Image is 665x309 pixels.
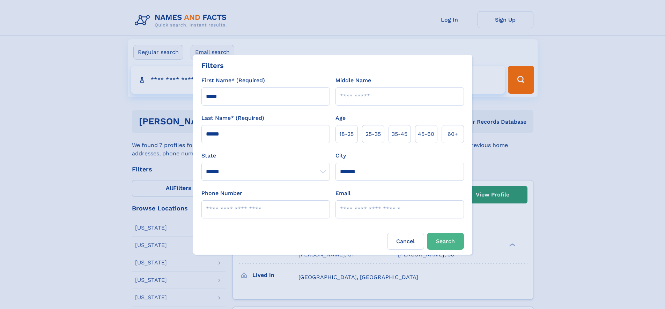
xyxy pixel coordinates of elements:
label: State [201,152,330,160]
button: Search [427,233,464,250]
label: Middle Name [335,76,371,85]
span: 60+ [448,130,458,138]
label: Age [335,114,346,122]
label: Last Name* (Required) [201,114,264,122]
span: 18‑25 [339,130,354,138]
span: 45‑60 [418,130,434,138]
span: 25‑35 [365,130,381,138]
label: Cancel [387,233,424,250]
label: Phone Number [201,189,242,198]
span: 35‑45 [392,130,407,138]
label: Email [335,189,350,198]
label: City [335,152,346,160]
label: First Name* (Required) [201,76,265,85]
div: Filters [201,60,224,71]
